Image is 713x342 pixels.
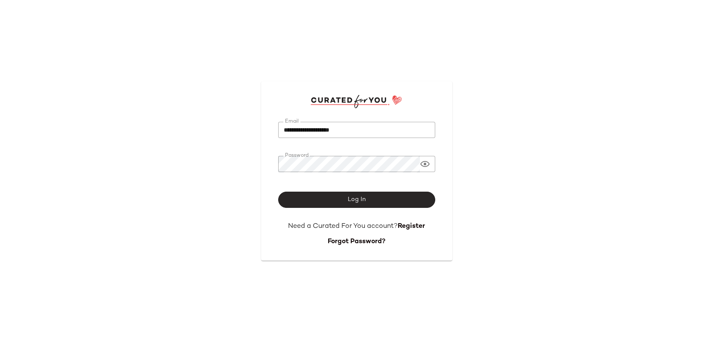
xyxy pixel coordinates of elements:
[328,238,385,245] a: Forgot Password?
[311,95,402,108] img: cfy_login_logo.DGdB1djN.svg
[288,223,398,230] span: Need a Curated For You account?
[347,196,366,203] span: Log In
[278,192,435,208] button: Log In
[398,223,425,230] a: Register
